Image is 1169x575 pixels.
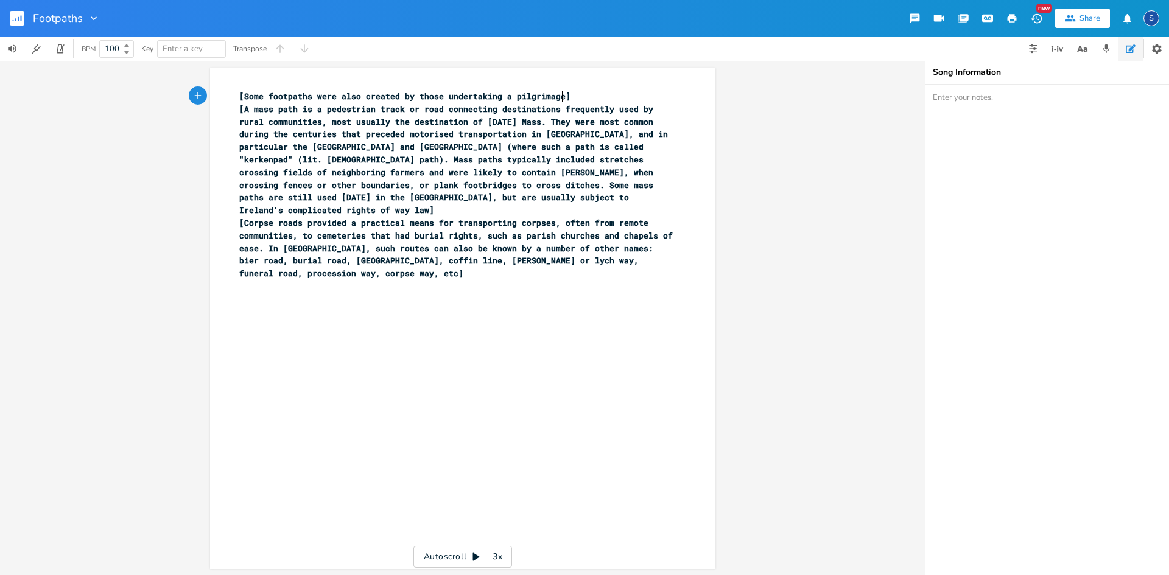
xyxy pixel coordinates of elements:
[486,546,508,568] div: 3x
[1143,4,1159,32] button: S
[1055,9,1110,28] button: Share
[1143,10,1159,26] div: scooterdude
[163,43,203,54] span: Enter a key
[1024,7,1048,29] button: New
[82,46,96,52] div: BPM
[239,91,570,102] span: [Some footpaths were also created by those undertaking a pilgrimage]
[33,13,83,24] span: Footpaths
[1079,13,1100,24] div: Share
[933,68,1162,77] div: Song Information
[1036,4,1052,13] div: New
[239,103,673,215] span: [A mass path is a pedestrian track or road connecting destinations frequently used by rural commu...
[233,45,267,52] div: Transpose
[239,217,678,279] span: [Corpse roads provided a practical means for transporting corpses, often from remote communities,...
[413,546,512,568] div: Autoscroll
[141,45,153,52] div: Key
